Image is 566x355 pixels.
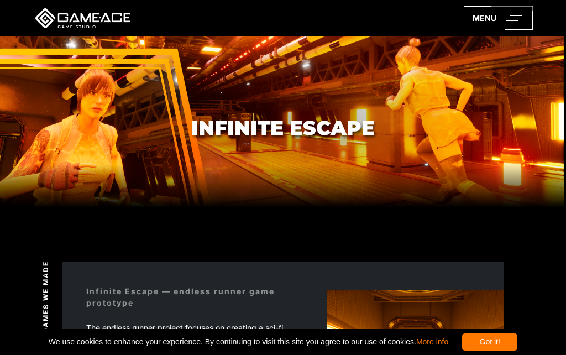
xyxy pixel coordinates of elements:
[86,285,303,309] div: Infinite Escape — endless runner game prototype
[191,117,375,139] h1: Infinite Escape
[41,260,51,333] span: Games we made
[462,333,517,351] div: Got it!
[464,6,533,30] a: menu
[416,337,448,346] a: More info
[49,333,448,351] span: We use cookies to enhance your experience. By continuing to visit this site you agree to our use ...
